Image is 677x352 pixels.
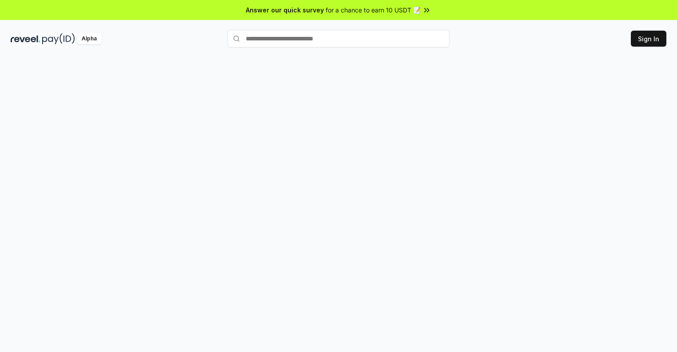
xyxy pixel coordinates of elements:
[11,33,40,44] img: reveel_dark
[326,5,421,15] span: for a chance to earn 10 USDT 📝
[42,33,75,44] img: pay_id
[631,31,666,47] button: Sign In
[77,33,102,44] div: Alpha
[246,5,324,15] span: Answer our quick survey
